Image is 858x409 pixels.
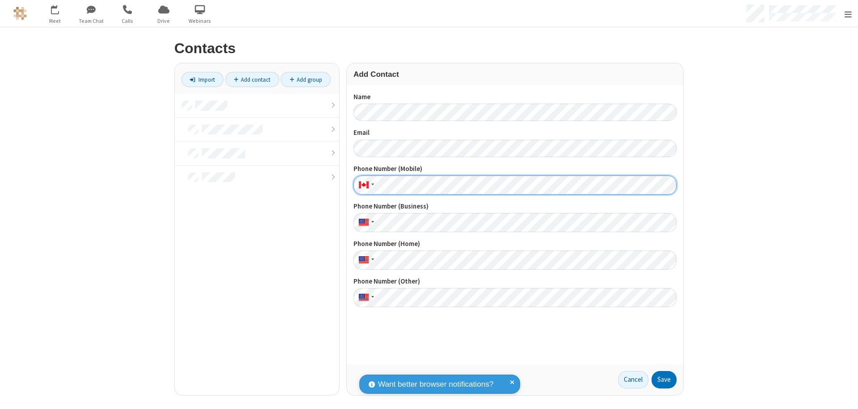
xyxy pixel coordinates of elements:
div: 4 [57,5,63,12]
a: Cancel [618,371,648,389]
span: Drive [147,17,181,25]
img: QA Selenium DO NOT DELETE OR CHANGE [13,7,27,20]
label: Phone Number (Business) [353,201,677,212]
a: Import [181,72,223,87]
span: Want better browser notifications? [378,379,493,390]
div: United States: + 1 [353,250,377,270]
span: Meet [38,17,72,25]
label: Phone Number (Mobile) [353,164,677,174]
label: Phone Number (Home) [353,239,677,249]
div: United States: + 1 [353,213,377,232]
div: Canada: + 1 [353,175,377,195]
a: Add group [281,72,331,87]
span: Calls [111,17,144,25]
div: United States: + 1 [353,288,377,307]
label: Phone Number (Other) [353,276,677,287]
label: Name [353,92,677,102]
span: Webinars [183,17,217,25]
h2: Contacts [174,41,684,56]
button: Save [652,371,677,389]
a: Add contact [225,72,279,87]
h3: Add Contact [353,70,677,79]
span: Team Chat [75,17,108,25]
label: Email [353,128,677,138]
